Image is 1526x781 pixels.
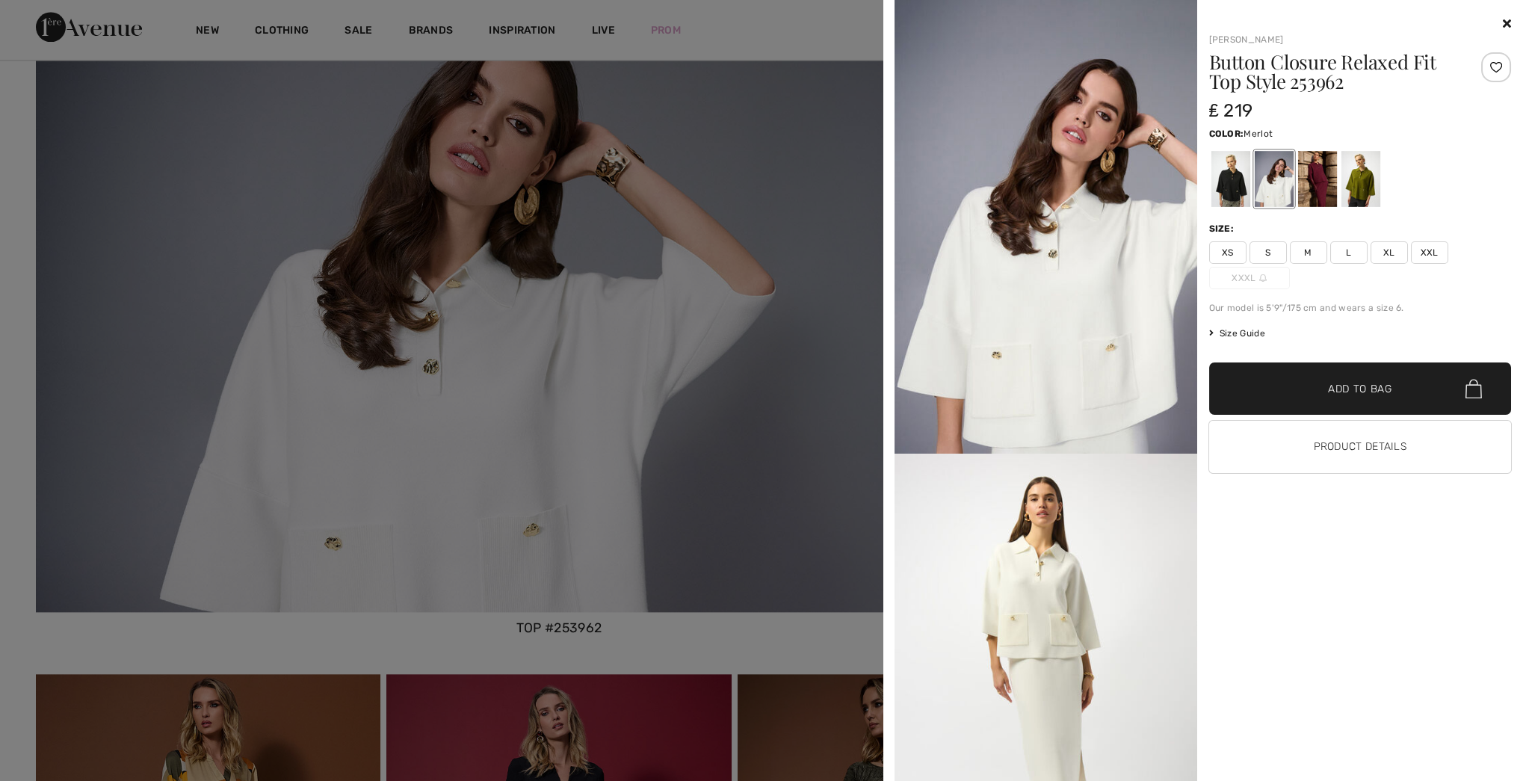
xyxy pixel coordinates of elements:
[1254,151,1293,207] div: Winter White
[34,10,64,24] span: Help
[1209,421,1512,473] button: Product Details
[1209,362,1512,415] button: Add to Bag
[1244,129,1273,139] span: Merlot
[1209,327,1265,340] span: Size Guide
[1259,274,1267,282] img: ring-m.svg
[1465,379,1482,398] img: Bag.svg
[1249,241,1287,264] span: S
[1211,151,1249,207] div: Black
[1328,381,1392,397] span: Add to Bag
[1297,151,1336,207] div: Merlot
[1371,241,1408,264] span: XL
[1209,34,1284,45] a: [PERSON_NAME]
[1330,241,1368,264] span: L
[1209,222,1238,235] div: Size:
[1341,151,1380,207] div: Artichoke
[1209,241,1247,264] span: XS
[1411,241,1448,264] span: XXL
[1209,100,1253,121] span: ₤ 219
[1209,267,1290,289] span: XXXL
[1290,241,1327,264] span: M
[1209,129,1244,139] span: Color:
[1209,52,1461,91] h1: Button Closure Relaxed Fit Top Style 253962
[1209,301,1512,315] div: Our model is 5'9"/175 cm and wears a size 6.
